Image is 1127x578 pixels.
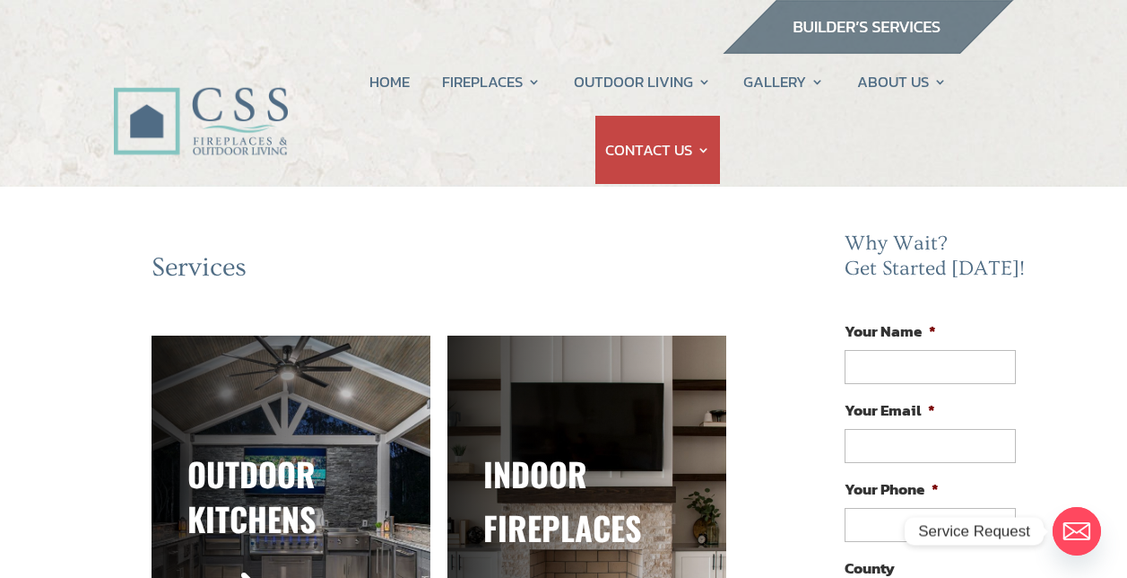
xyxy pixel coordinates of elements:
a: FIREPLACES [442,48,541,116]
a: Email [1053,507,1101,556]
h3: fireplaces [483,505,690,559]
h3: indoor [483,451,690,505]
img: CSS Fireplaces & Outdoor Living (Formerly Construction Solutions & Supply)- Jacksonville Ormond B... [113,39,288,164]
label: Your Phone [845,479,939,499]
a: GALLERY [743,48,824,116]
label: County [845,558,895,578]
h3: Outdoor Kitchens [187,451,394,551]
label: Your Name [845,321,936,341]
a: CONTACT US [605,116,710,184]
h2: Why Wait? Get Started [DATE]! [845,232,1029,290]
a: ABOUT US [857,48,947,116]
label: Your Email [845,400,935,420]
a: HOME [369,48,410,116]
a: OUTDOOR LIVING [574,48,711,116]
h2: Services [152,251,727,293]
a: builder services construction supply [722,37,1014,60]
